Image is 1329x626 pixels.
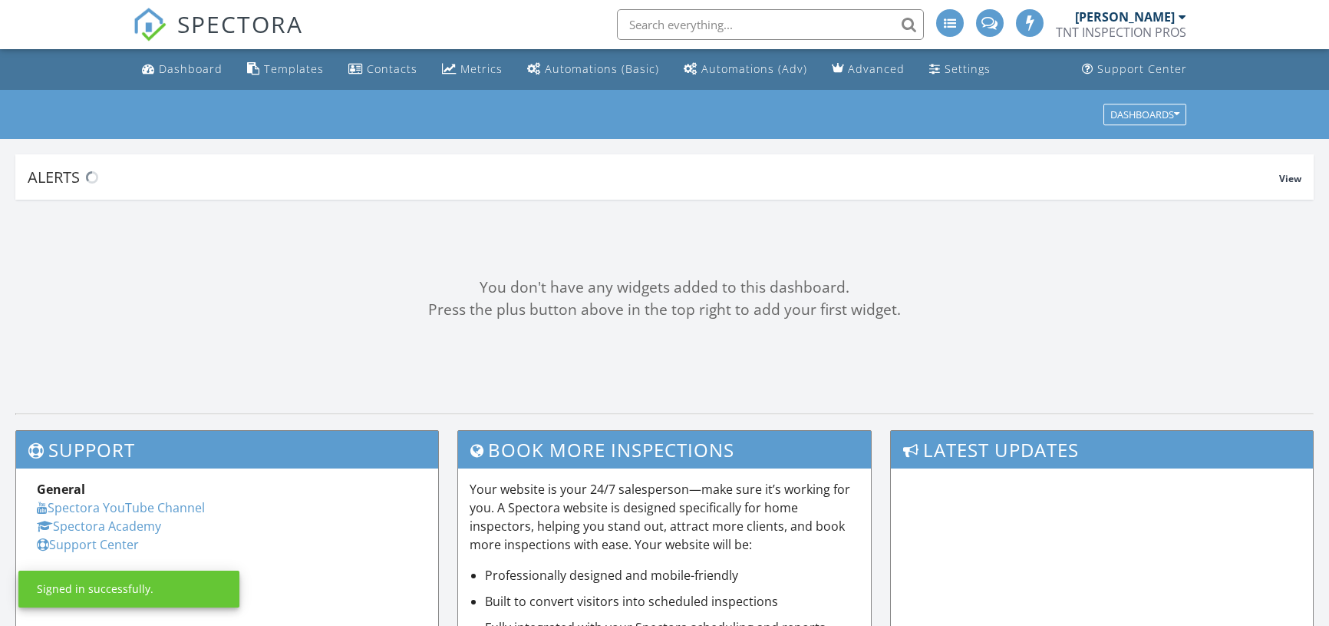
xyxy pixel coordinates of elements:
div: [PERSON_NAME] [1075,9,1175,25]
strong: General [37,481,85,498]
div: Dashboards [1110,109,1179,120]
a: Spectora Academy [37,518,161,535]
a: Support Center [37,536,139,553]
div: Alerts [28,167,1279,187]
li: Professionally designed and mobile-friendly [485,566,859,585]
h3: Book More Inspections [458,431,871,469]
h3: Support [16,431,438,469]
a: Support Center [1076,55,1193,84]
div: Settings [945,61,991,76]
a: Dashboard [136,55,229,84]
a: Spectora YouTube Channel [37,499,205,516]
div: Press the plus button above in the top right to add your first widget. [15,299,1314,321]
div: Contacts [367,61,417,76]
span: SPECTORA [177,8,303,40]
a: SPECTORA [133,21,303,53]
span: View [1279,172,1301,185]
div: Ask the community [37,569,417,588]
p: Your website is your 24/7 salesperson—make sure it’s working for you. A Spectora website is desig... [470,480,859,554]
div: TNT INSPECTION PROS [1056,25,1186,40]
img: The Best Home Inspection Software - Spectora [133,8,167,41]
input: Search everything... [617,9,924,40]
div: Automations (Adv) [701,61,807,76]
div: Metrics [460,61,503,76]
div: You don't have any widgets added to this dashboard. [15,277,1314,299]
div: Advanced [848,61,905,76]
li: Built to convert visitors into scheduled inspections [485,592,859,611]
button: Dashboards [1103,104,1186,125]
div: Automations (Basic) [545,61,659,76]
div: Signed in successfully. [37,581,153,597]
h3: Latest Updates [891,431,1313,469]
a: Automations (Advanced) [678,55,813,84]
div: Support Center [1097,61,1187,76]
a: Advanced [826,55,911,84]
a: Templates [241,55,330,84]
a: Automations (Basic) [521,55,665,84]
a: Contacts [342,55,424,84]
a: Metrics [436,55,509,84]
div: Dashboard [159,61,223,76]
a: Settings [923,55,997,84]
div: Templates [264,61,324,76]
